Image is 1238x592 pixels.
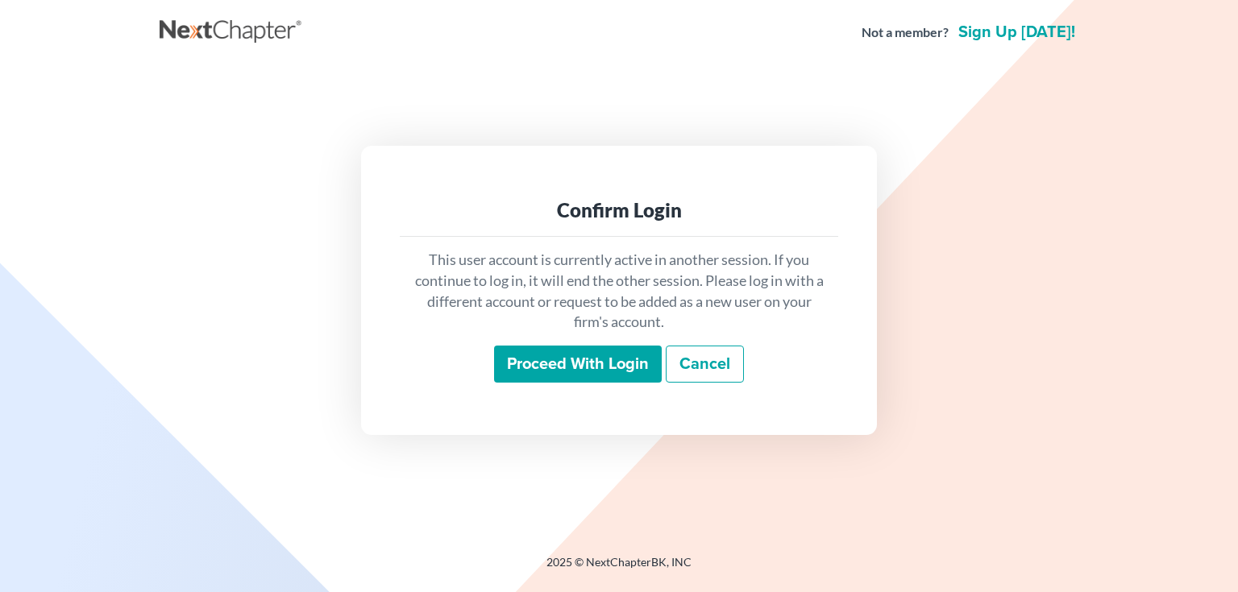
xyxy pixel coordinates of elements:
a: Sign up [DATE]! [955,24,1078,40]
p: This user account is currently active in another session. If you continue to log in, it will end ... [413,250,825,333]
div: 2025 © NextChapterBK, INC [160,554,1078,583]
strong: Not a member? [862,23,949,42]
div: Confirm Login [413,197,825,223]
input: Proceed with login [494,346,662,383]
a: Cancel [666,346,744,383]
